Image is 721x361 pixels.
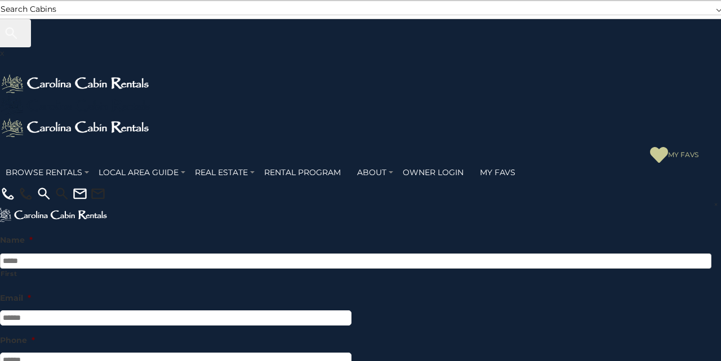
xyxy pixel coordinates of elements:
[259,164,346,180] a: Rental Program
[72,186,88,202] img: mail-regular-white.png
[54,186,70,202] img: search-regular-black.png
[18,186,34,202] img: phone-regular-black.png
[397,164,469,180] a: Owner Login
[650,146,701,164] a: My Favs
[474,164,521,180] a: My Favs
[714,199,718,210] span: ×
[1,269,711,278] label: First
[93,164,184,180] a: Local Area Guide
[668,150,698,168] span: My Favs
[90,186,106,202] img: mail-regular-black.png
[36,186,52,202] img: search-regular-white.png
[189,164,253,180] a: Real Estate
[351,164,392,180] a: About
